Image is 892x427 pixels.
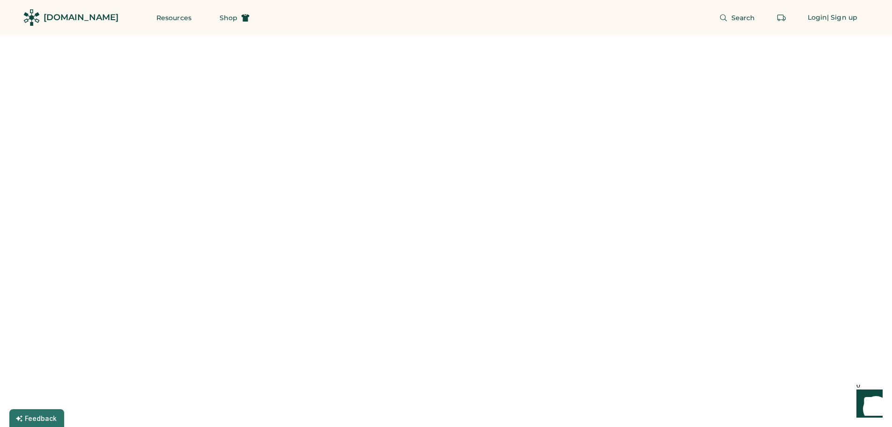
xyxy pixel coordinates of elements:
[220,15,237,21] span: Shop
[731,15,755,21] span: Search
[808,13,827,22] div: Login
[772,8,791,27] button: Retrieve an order
[145,8,203,27] button: Resources
[827,13,857,22] div: | Sign up
[44,12,118,23] div: [DOMAIN_NAME]
[848,385,888,425] iframe: Front Chat
[208,8,261,27] button: Shop
[708,8,767,27] button: Search
[23,9,40,26] img: Rendered Logo - Screens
